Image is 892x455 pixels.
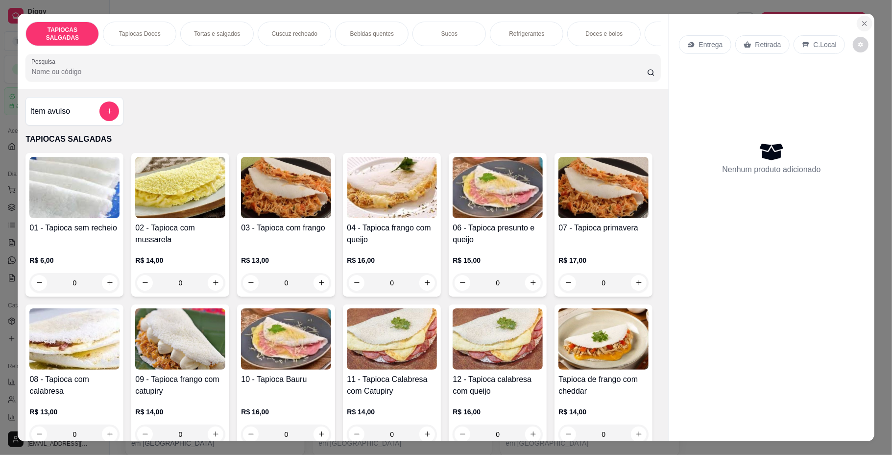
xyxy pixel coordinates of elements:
p: TAPIOCAS SALGADAS [25,133,660,145]
button: decrease-product-quantity [31,427,47,442]
button: decrease-product-quantity [137,275,153,291]
img: product-image [453,157,543,218]
p: R$ 14,00 [347,407,437,417]
p: Bebidas quentes [350,30,394,38]
button: decrease-product-quantity [349,427,364,442]
label: Pesquisa [31,57,59,66]
p: R$ 13,00 [29,407,120,417]
p: R$ 6,00 [29,255,120,265]
button: decrease-product-quantity [243,427,259,442]
button: decrease-product-quantity [455,275,470,291]
p: C.Local [814,40,837,50]
p: R$ 16,00 [241,407,331,417]
h4: 02 - Tapioca com mussarela [135,222,225,246]
p: R$ 14,00 [135,407,225,417]
h4: 03 - Tapioca com frango [241,222,331,234]
p: Entrega [699,40,723,50]
h4: Item avulso [30,105,70,117]
button: add-separate-item [99,101,119,121]
img: product-image [135,157,225,218]
p: Refrigerantes [509,30,544,38]
img: product-image [29,308,120,370]
p: R$ 15,00 [453,255,543,265]
p: Cuscuz recheado [272,30,317,38]
img: product-image [347,308,437,370]
h4: 06 - Tapioca presunto e queijo [453,222,543,246]
button: decrease-product-quantity [853,37,868,52]
button: increase-product-quantity [419,427,435,442]
h4: 09 - Tapioca frango com catupiry [135,374,225,397]
button: increase-product-quantity [525,427,541,442]
button: increase-product-quantity [208,275,223,291]
h4: Tapioca de frango com cheddar [558,374,649,397]
p: R$ 17,00 [558,255,649,265]
h4: 08 - Tapioca com calabresa [29,374,120,397]
h4: 11 - Tapioca Calabresa com Catupiry [347,374,437,397]
button: increase-product-quantity [631,427,647,442]
img: product-image [558,157,649,218]
p: Tortas e salgados [194,30,240,38]
img: product-image [241,308,331,370]
img: product-image [135,308,225,370]
button: decrease-product-quantity [560,427,576,442]
button: decrease-product-quantity [349,275,364,291]
h4: 12 - Tapioca calabresa com queijo [453,374,543,397]
img: product-image [453,308,543,370]
img: product-image [29,157,120,218]
p: TAPIOCAS SALGADAS [34,26,91,42]
img: product-image [347,157,437,218]
button: increase-product-quantity [313,427,329,442]
button: decrease-product-quantity [455,427,470,442]
p: Retirada [755,40,781,50]
img: product-image [558,308,649,370]
p: Sucos [441,30,458,38]
button: increase-product-quantity [313,275,329,291]
p: R$ 16,00 [347,255,437,265]
p: Tapiocas Doces [119,30,161,38]
p: R$ 14,00 [135,255,225,265]
button: increase-product-quantity [525,275,541,291]
img: product-image [241,157,331,218]
h4: 04 - Tapioca frango com queijo [347,222,437,246]
h4: 10 - Tapioca Bauru [241,374,331,385]
button: Close [857,16,872,31]
input: Pesquisa [31,67,647,76]
h4: 01 - Tapioca sem recheio [29,222,120,234]
p: Nenhum produto adicionado [723,164,821,176]
button: increase-product-quantity [102,427,118,442]
p: R$ 16,00 [453,407,543,417]
p: Doces e bolos [585,30,623,38]
h4: 07 - Tapioca primavera [558,222,649,234]
button: decrease-product-quantity [243,275,259,291]
button: increase-product-quantity [419,275,435,291]
p: R$ 13,00 [241,255,331,265]
p: R$ 14,00 [558,407,649,417]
